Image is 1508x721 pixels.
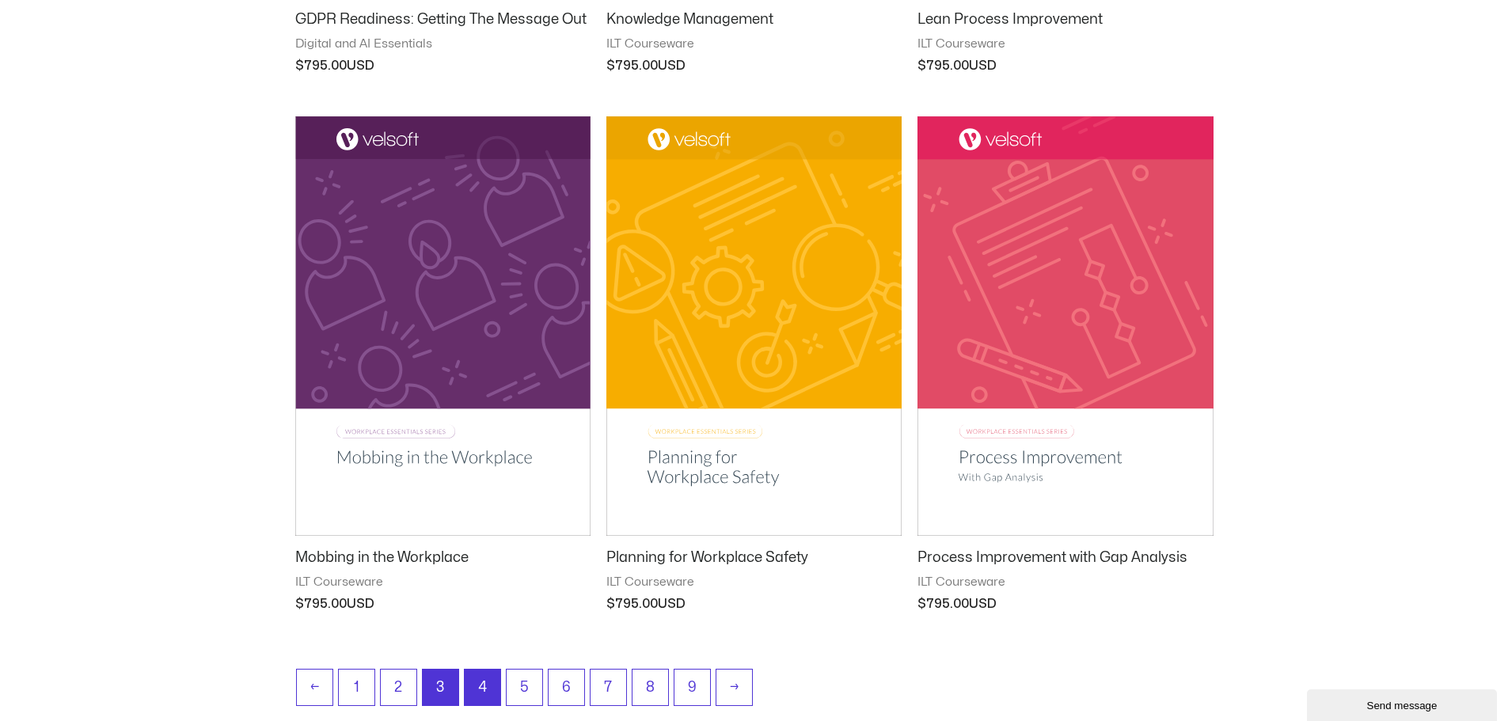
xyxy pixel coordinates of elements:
h2: Mobbing in the Workplace [295,548,591,567]
a: Lean Process Improvement [917,10,1213,36]
a: Page 6 [549,670,584,705]
h2: Lean Process Improvement [917,10,1213,28]
h2: Planning for Workplace Safety [606,548,902,567]
span: $ [606,598,615,610]
span: $ [917,598,926,610]
span: ILT Courseware [606,36,902,52]
a: Page 4 [465,670,500,705]
a: Page 8 [632,670,668,705]
a: Page 1 [339,670,374,705]
a: Page 7 [591,670,626,705]
a: GDPR Readiness: Getting The Message Out [295,10,591,36]
h2: Knowledge Management [606,10,902,28]
a: → [716,670,752,705]
h2: GDPR Readiness: Getting The Message Out [295,10,591,28]
span: $ [295,59,304,72]
a: Page 9 [674,670,710,705]
span: Page 3 [423,670,458,705]
span: ILT Courseware [606,575,902,590]
img: Planning for Workplace Safety [606,116,902,535]
span: ILT Courseware [917,36,1213,52]
span: ILT Courseware [295,575,591,590]
span: $ [606,59,615,72]
h2: Process Improvement with Gap Analysis [917,548,1213,567]
bdi: 795.00 [295,598,347,610]
a: Knowledge Management [606,10,902,36]
a: Page 2 [381,670,416,705]
span: ILT Courseware [917,575,1213,590]
span: $ [295,598,304,610]
a: Process Improvement with Gap Analysis [917,548,1213,574]
img: Mobbing in the Workplace [295,116,591,535]
a: ← [297,670,332,705]
iframe: chat widget [1307,686,1500,721]
nav: Product Pagination [295,669,1214,714]
a: Mobbing in the Workplace [295,548,591,574]
bdi: 795.00 [917,59,969,72]
a: Planning for Workplace Safety [606,548,902,574]
bdi: 795.00 [606,59,658,72]
span: Digital and AI Essentials [295,36,591,52]
bdi: 795.00 [606,598,658,610]
bdi: 795.00 [295,59,347,72]
bdi: 795.00 [917,598,969,610]
a: Page 5 [507,670,542,705]
span: $ [917,59,926,72]
img: Process Improvement with Gap Analysis [917,116,1213,536]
